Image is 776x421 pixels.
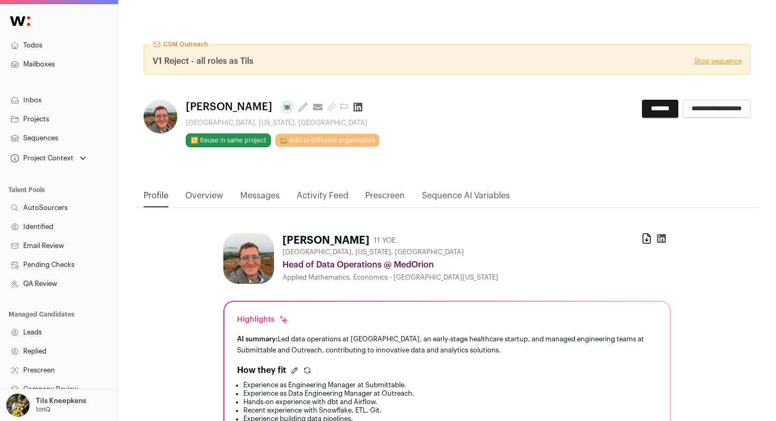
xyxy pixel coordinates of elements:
li: Recent experience with Snowflake, ETL, Git. [243,406,657,415]
h2: How they fit [237,364,286,377]
button: Open dropdown [4,394,88,417]
button: Open dropdown [8,151,88,166]
span: AI summary: [237,336,278,342]
p: IonQ [36,405,51,414]
span: [PERSON_NAME] [186,100,272,114]
div: Project Context [8,154,73,162]
a: Sequence AI Variables [422,189,510,207]
div: Led data operations at [GEOGRAPHIC_DATA], an early-stage healthcare startup, and managed engineer... [237,333,657,356]
a: Prescreen [365,189,405,207]
a: Stop sequence [694,57,742,65]
img: Wellfound [4,11,36,32]
span: [GEOGRAPHIC_DATA], [US_STATE], [GEOGRAPHIC_DATA] [282,248,464,256]
div: 11 YOE [374,235,396,246]
a: Overview [185,189,223,207]
li: Experience as Data Engineering Manager at Outreach. [243,389,657,398]
a: 🏡 Add to different organization [275,133,380,147]
a: Messages [240,189,280,207]
li: Hands-on experience with dbt and Airflow. [243,398,657,406]
div: [GEOGRAPHIC_DATA], [US_STATE], [GEOGRAPHIC_DATA] [186,119,380,127]
li: Experience as Engineering Manager at Submittable. [243,381,657,389]
a: Profile [144,189,168,207]
img: 2cae251be8986417bc44f1c0410ac5ae78a10840fb13a7aaeb39d1d976505e73.jpg [144,100,177,133]
div: Head of Data Operations @ MedOrion [282,259,671,271]
div: Applied Mathematics, Economics - [GEOGRAPHIC_DATA][US_STATE] [282,273,671,282]
p: Tils Kneepkens [36,397,86,405]
h1: [PERSON_NAME] [282,233,370,248]
div: Highlights [237,314,289,325]
span: CSM Outreach [163,40,208,49]
img: 2cae251be8986417bc44f1c0410ac5ae78a10840fb13a7aaeb39d1d976505e73.jpg [223,233,274,284]
button: 🔂 Reuse in same project [186,133,271,147]
img: 6689865-medium_jpg [6,394,30,417]
span: V1 Reject - all roles as Tils [153,55,253,68]
a: Activity Feed [297,189,348,207]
